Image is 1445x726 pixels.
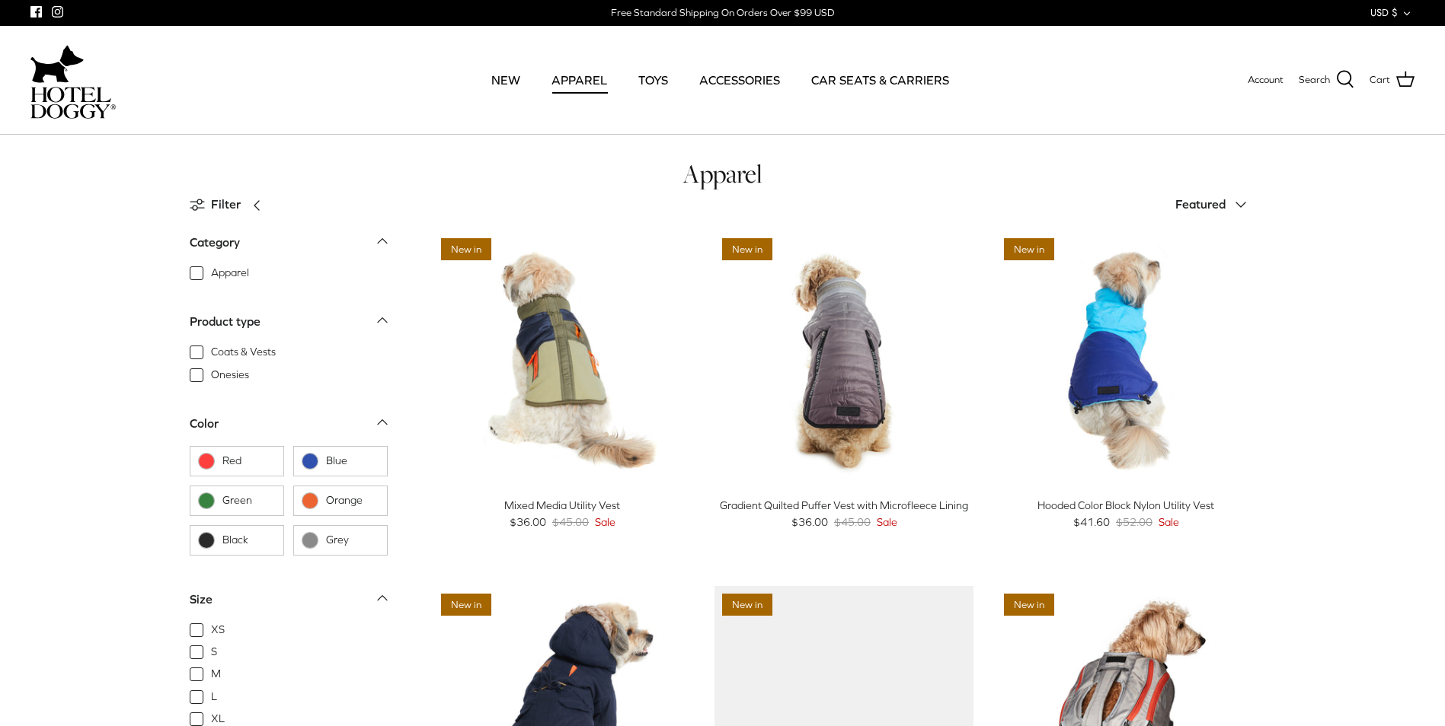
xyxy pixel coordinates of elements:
[538,54,621,106] a: APPAREL
[1299,70,1354,90] a: Search
[686,54,794,106] a: ACCESSORIES
[30,6,42,18] a: Facebook
[211,345,276,360] span: Coats & Vests
[1004,594,1054,616] span: New in
[625,54,682,106] a: TOYS
[190,231,388,265] a: Category
[52,6,63,18] a: Instagram
[30,41,84,87] img: dog-icon.svg
[433,497,692,514] div: Mixed Media Utility Vest
[1299,72,1330,88] span: Search
[190,587,388,622] a: Size
[211,195,241,215] span: Filter
[190,590,213,610] div: Size
[996,497,1255,514] div: Hooded Color Block Nylon Utility Vest
[190,158,1256,190] h1: Apparel
[326,454,379,469] span: Blue
[996,497,1255,531] a: Hooded Color Block Nylon Utility Vest $41.60 $52.00 Sale
[715,497,973,514] div: Gradient Quilted Puffer Vest with Microfleece Lining
[611,6,834,20] div: Free Standard Shipping On Orders Over $99 USD
[996,231,1255,489] a: Hooded Color Block Nylon Utility Vest
[222,533,276,548] span: Black
[1370,70,1415,90] a: Cart
[552,514,589,530] span: $45.00
[1004,238,1054,260] span: New in
[1370,72,1390,88] span: Cart
[715,497,973,531] a: Gradient Quilted Puffer Vest with Microfleece Lining $36.00 $45.00 Sale
[715,231,973,489] a: Gradient Quilted Puffer Vest with Microfleece Lining
[190,310,388,344] a: Product type
[1159,514,1179,530] span: Sale
[30,87,116,119] img: hoteldoggycom
[211,645,217,660] span: S
[190,233,240,253] div: Category
[190,412,388,446] a: Color
[190,186,271,223] a: Filter
[226,54,1214,106] div: Primary navigation
[211,689,217,705] span: L
[798,54,963,106] a: CAR SEATS & CARRIERS
[441,594,491,616] span: New in
[722,238,772,260] span: New in
[478,54,534,106] a: NEW
[1073,514,1110,530] span: $41.60
[611,2,834,24] a: Free Standard Shipping On Orders Over $99 USD
[30,41,116,119] a: hoteldoggycom
[433,497,692,531] a: Mixed Media Utility Vest $36.00 $45.00 Sale
[1116,514,1152,530] span: $52.00
[1248,72,1284,88] a: Account
[211,667,221,682] span: M
[190,414,219,434] div: Color
[791,514,828,530] span: $36.00
[326,533,379,548] span: Grey
[441,238,491,260] span: New in
[222,454,276,469] span: Red
[211,623,225,638] span: XS
[1175,197,1226,211] span: Featured
[1175,188,1256,221] button: Featured
[211,266,249,281] span: Apparel
[433,231,692,489] a: Mixed Media Utility Vest
[877,514,897,530] span: Sale
[211,368,249,383] span: Onesies
[222,493,276,508] span: Green
[190,312,261,332] div: Product type
[510,514,546,530] span: $36.00
[1248,74,1284,85] span: Account
[834,514,871,530] span: $45.00
[722,594,772,616] span: New in
[595,514,615,530] span: Sale
[326,493,379,508] span: Orange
